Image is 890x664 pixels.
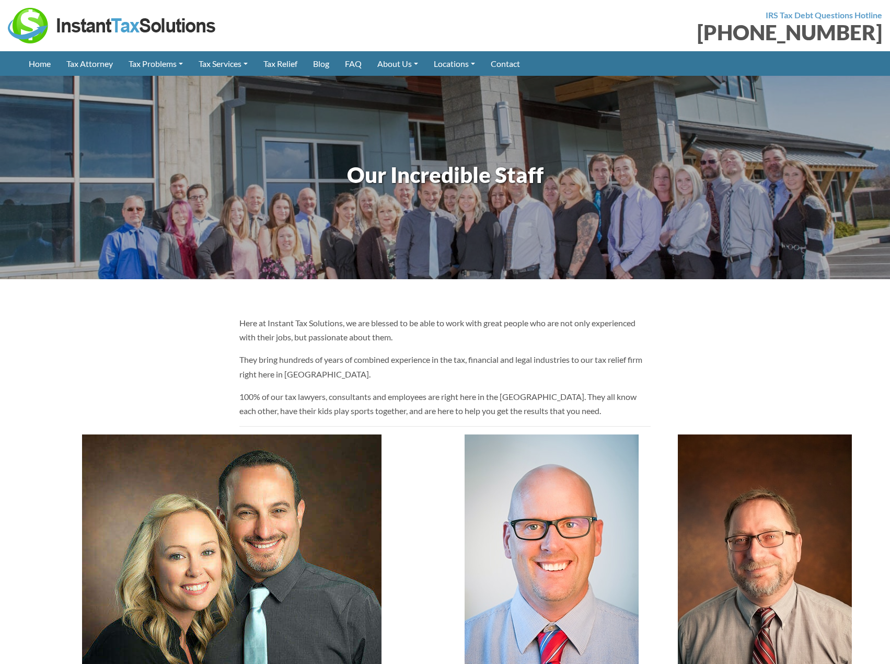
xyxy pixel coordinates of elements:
[121,51,191,76] a: Tax Problems
[8,19,217,29] a: Instant Tax Solutions Logo
[369,51,426,76] a: About Us
[483,51,528,76] a: Contact
[59,51,121,76] a: Tax Attorney
[766,10,882,20] strong: IRS Tax Debt Questions Hotline
[337,51,369,76] a: FAQ
[256,51,305,76] a: Tax Relief
[453,22,883,43] div: [PHONE_NUMBER]
[239,390,651,418] p: 100% of our tax lawyers, consultants and employees are right here in the [GEOGRAPHIC_DATA]. They ...
[239,352,651,381] p: They bring hundreds of years of combined experience in the tax, financial and legal industries to...
[21,51,59,76] a: Home
[426,51,483,76] a: Locations
[191,51,256,76] a: Tax Services
[8,8,217,43] img: Instant Tax Solutions Logo
[239,316,651,344] p: Here at Instant Tax Solutions, we are blessed to be able to work with great people who are not on...
[305,51,337,76] a: Blog
[26,159,864,190] h1: Our Incredible Staff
